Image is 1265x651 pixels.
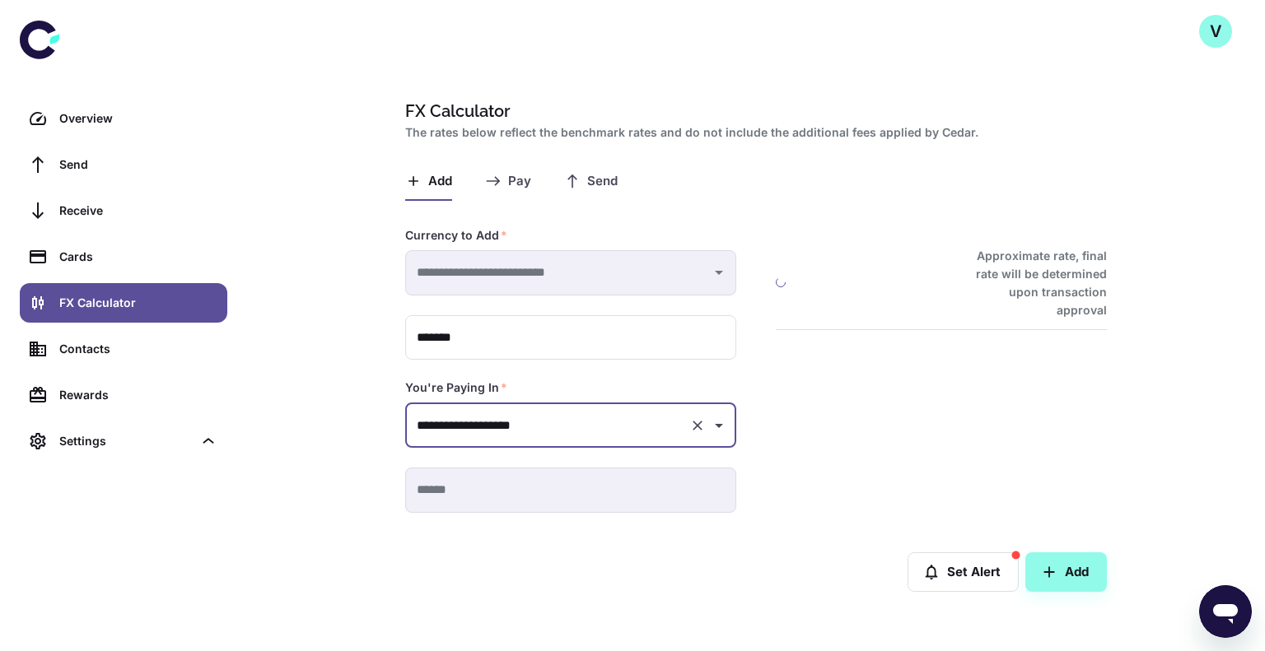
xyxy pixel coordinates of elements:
label: Currency to Add [405,227,507,244]
div: Send [59,156,217,174]
a: Contacts [20,329,227,369]
a: Send [20,145,227,184]
button: Add [1025,552,1107,592]
span: Pay [508,174,531,189]
div: Settings [59,432,193,450]
div: Cards [59,248,217,266]
div: Contacts [59,340,217,358]
h6: Approximate rate, final rate will be determined upon transaction approval [958,247,1107,319]
a: Rewards [20,375,227,415]
iframe: Button to launch messaging window [1199,585,1252,638]
button: Set Alert [908,552,1019,592]
a: Receive [20,191,227,230]
h2: The rates below reflect the benchmark rates and do not include the additional fees applied by Cedar. [405,123,1100,142]
a: Cards [20,237,227,277]
span: Add [428,174,452,189]
h1: FX Calculator [405,99,1100,123]
div: Settings [20,421,227,461]
button: V [1199,15,1232,48]
button: Open [707,414,731,437]
a: Overview [20,99,227,138]
div: Receive [59,202,217,220]
button: Clear [686,414,709,437]
span: Send [587,174,618,189]
div: FX Calculator [59,294,217,312]
a: FX Calculator [20,283,227,323]
div: Overview [59,109,217,128]
label: You're Paying In [405,379,507,396]
div: Rewards [59,386,217,404]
